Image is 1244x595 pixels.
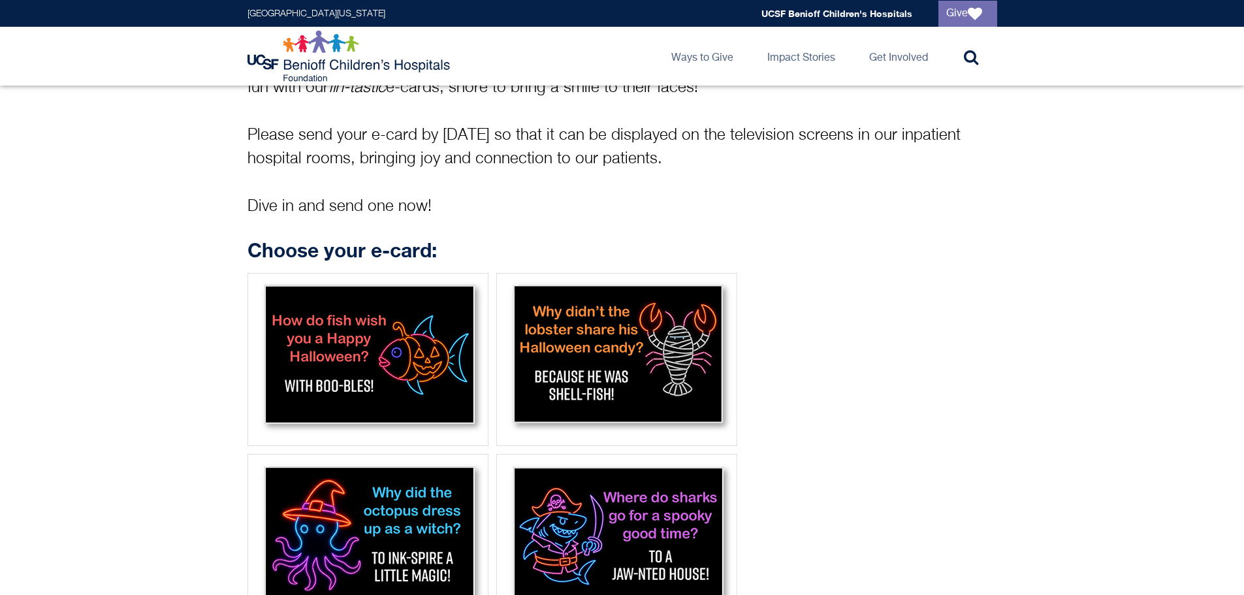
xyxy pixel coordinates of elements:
p: The strength and hope we see in our children and families every day are inspiring. Holidays are a... [247,27,997,219]
a: UCSF Benioff Children's Hospitals [761,8,912,19]
a: Ways to Give [661,27,744,86]
img: Fish [252,278,484,438]
a: Impact Stories [757,27,846,86]
a: Get Involved [859,27,938,86]
a: Give [938,1,997,27]
strong: Choose your e-card: [247,238,437,262]
div: Lobster [496,273,737,446]
div: Fish [247,273,488,446]
i: fin-tastic [328,80,386,95]
img: Lobster [501,278,733,438]
img: Logo for UCSF Benioff Children's Hospitals Foundation [247,30,453,82]
a: [GEOGRAPHIC_DATA][US_STATE] [247,9,385,18]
